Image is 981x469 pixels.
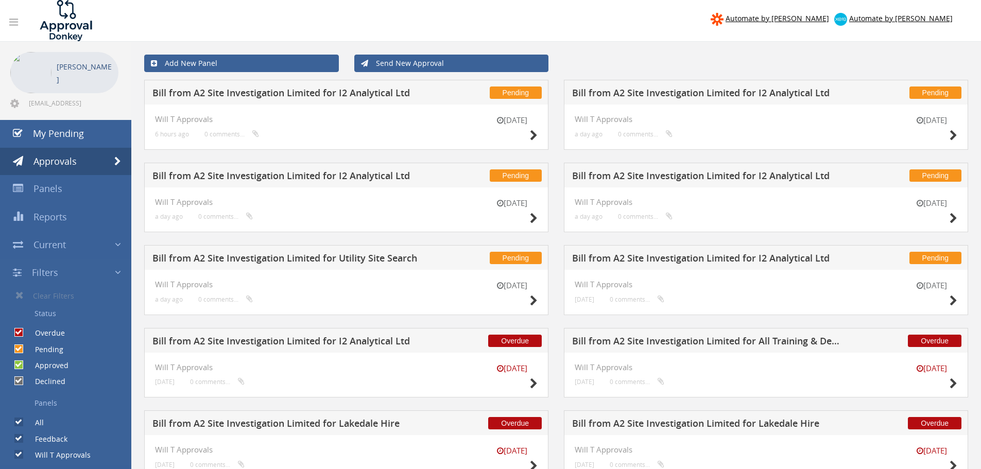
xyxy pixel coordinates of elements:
[25,344,63,355] label: Pending
[25,434,67,444] label: Feedback
[190,378,245,386] small: 0 comments...
[198,296,253,303] small: 0 comments...
[33,238,66,251] span: Current
[152,419,424,431] h5: Bill from A2 Site Investigation Limited for Lakedale Hire
[486,445,538,456] small: [DATE]
[575,280,957,289] h4: Will T Approvals
[25,450,91,460] label: Will T Approvals
[488,417,542,429] span: Overdue
[909,86,961,99] span: Pending
[204,130,259,138] small: 0 comments...
[198,213,253,220] small: 0 comments...
[572,336,844,349] h5: Bill from A2 Site Investigation Limited for All Training & Development Ltd
[190,461,245,468] small: 0 comments...
[575,363,957,372] h4: Will T Approvals
[575,130,603,138] small: a day ago
[144,55,339,72] a: Add New Panel
[155,198,538,206] h4: Will T Approvals
[57,60,113,86] p: [PERSON_NAME]
[155,461,175,468] small: [DATE]
[575,115,957,124] h4: Will T Approvals
[33,182,62,195] span: Panels
[908,417,961,429] span: Overdue
[8,394,131,412] a: Panels
[155,280,538,289] h4: Will T Approvals
[155,130,189,138] small: 6 hours ago
[486,198,538,209] small: [DATE]
[572,171,844,184] h5: Bill from A2 Site Investigation Limited for I2 Analytical Ltd
[490,86,542,99] span: Pending
[906,280,957,291] small: [DATE]
[906,445,957,456] small: [DATE]
[33,127,84,140] span: My Pending
[152,253,424,266] h5: Bill from A2 Site Investigation Limited for Utility Site Search
[155,296,183,303] small: a day ago
[618,213,673,220] small: 0 comments...
[726,13,829,23] span: Automate by [PERSON_NAME]
[575,461,594,468] small: [DATE]
[610,296,664,303] small: 0 comments...
[572,88,844,101] h5: Bill from A2 Site Investigation Limited for I2 Analytical Ltd
[32,266,58,279] span: Filters
[486,115,538,126] small: [DATE]
[25,328,65,338] label: Overdue
[909,169,961,182] span: Pending
[575,213,603,220] small: a day ago
[152,336,424,349] h5: Bill from A2 Site Investigation Limited for I2 Analytical Ltd
[33,155,77,167] span: Approvals
[849,13,953,23] span: Automate by [PERSON_NAME]
[490,169,542,182] span: Pending
[152,171,424,184] h5: Bill from A2 Site Investigation Limited for I2 Analytical Ltd
[8,286,131,305] a: Clear Filters
[25,376,65,387] label: Declined
[25,418,44,428] label: All
[572,253,844,266] h5: Bill from A2 Site Investigation Limited for I2 Analytical Ltd
[155,378,175,386] small: [DATE]
[486,363,538,374] small: [DATE]
[572,419,844,431] h5: Bill from A2 Site Investigation Limited for Lakedale Hire
[909,252,961,264] span: Pending
[486,280,538,291] small: [DATE]
[575,198,957,206] h4: Will T Approvals
[610,461,664,468] small: 0 comments...
[906,115,957,126] small: [DATE]
[575,296,594,303] small: [DATE]
[610,378,664,386] small: 0 comments...
[155,445,538,454] h4: Will T Approvals
[155,213,183,220] small: a day ago
[834,13,847,26] img: xero-logo.png
[152,88,424,101] h5: Bill from A2 Site Investigation Limited for I2 Analytical Ltd
[155,115,538,124] h4: Will T Approvals
[908,335,961,347] span: Overdue
[575,445,957,454] h4: Will T Approvals
[618,130,673,138] small: 0 comments...
[906,198,957,209] small: [DATE]
[33,211,67,223] span: Reports
[25,360,68,371] label: Approved
[29,99,116,107] span: [EMAIL_ADDRESS][DOMAIN_NAME]
[488,335,542,347] span: Overdue
[490,252,542,264] span: Pending
[155,363,538,372] h4: Will T Approvals
[575,378,594,386] small: [DATE]
[354,55,549,72] a: Send New Approval
[8,305,131,322] a: Status
[711,13,724,26] img: zapier-logomark.png
[906,363,957,374] small: [DATE]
